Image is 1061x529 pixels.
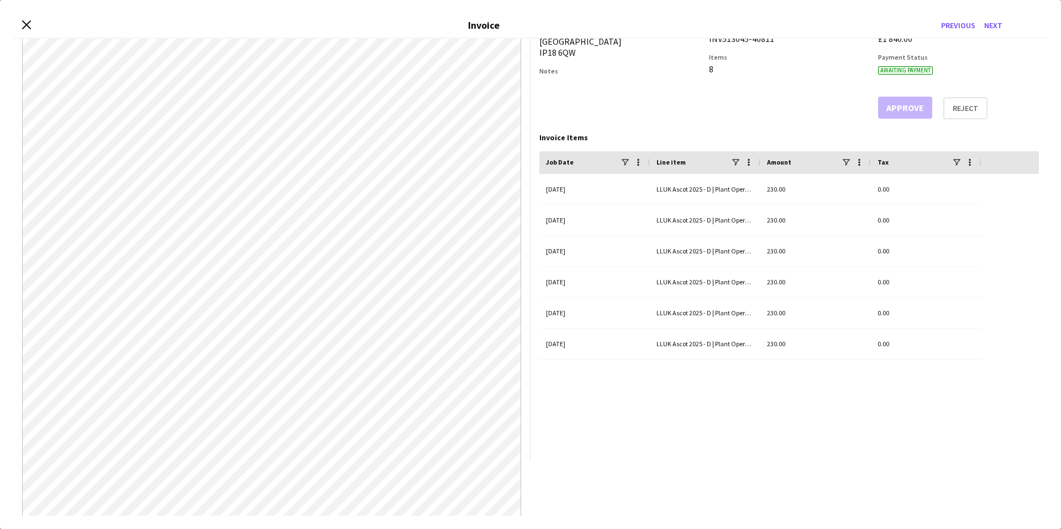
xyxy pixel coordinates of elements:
span: Job Date [546,158,574,166]
div: 0.00 [871,359,981,390]
div: 0.00 [871,174,981,204]
button: Next [980,17,1007,34]
span: Amount [767,158,791,166]
div: LLUK Ascot 2025 - D | Plant Operator (salary) [650,174,760,204]
div: 230.00 [760,267,871,297]
h3: Invoice [468,19,500,31]
div: [DATE] [539,329,650,359]
div: LLUK Ascot 2025 - D | Plant Operator (salary) [650,329,760,359]
div: INV513045-40811 [709,33,870,44]
div: 0.00 [871,329,981,359]
span: Awaiting payment [878,66,933,75]
div: LLUK Ascot 2025 - D | Plant Operator (salary) [650,205,760,235]
div: 230.00 [760,205,871,235]
div: LLUK Ascot 2025 - D | Plant Operator (salary) [650,267,760,297]
div: Invoice Items [539,133,1039,142]
div: [DATE] [539,298,650,328]
div: [DATE] [539,267,650,297]
div: LLUK Ascot 2025 - D | Plant Operator (salary) [650,236,760,266]
div: 8 [709,64,870,75]
div: 0.00 [871,236,981,266]
div: 0.00 [871,205,981,235]
h3: Items [709,53,870,61]
div: 0.00 [871,267,981,297]
span: Tax [878,158,889,166]
div: [DATE] [539,236,650,266]
div: [DATE] [539,174,650,204]
div: 0.00 [871,298,981,328]
div: 230.00 [760,174,871,204]
button: Reject [943,97,988,119]
div: 230.00 [760,298,871,328]
div: LLUK Ascot 2025 - D | Plant Operator (salary) [650,359,760,390]
button: Previous [937,17,980,34]
div: [DATE] [539,205,650,235]
h3: Payment Status [878,53,1039,61]
h3: Notes [539,67,700,75]
div: [DATE] [539,359,650,390]
div: 230.00 [760,329,871,359]
span: Line item [656,158,686,166]
div: LLUK Ascot 2025 - D | Plant Operator (salary) [650,298,760,328]
div: 230.00 [760,236,871,266]
div: £1 840.00 [878,33,1039,44]
div: 230.00 [760,359,871,390]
